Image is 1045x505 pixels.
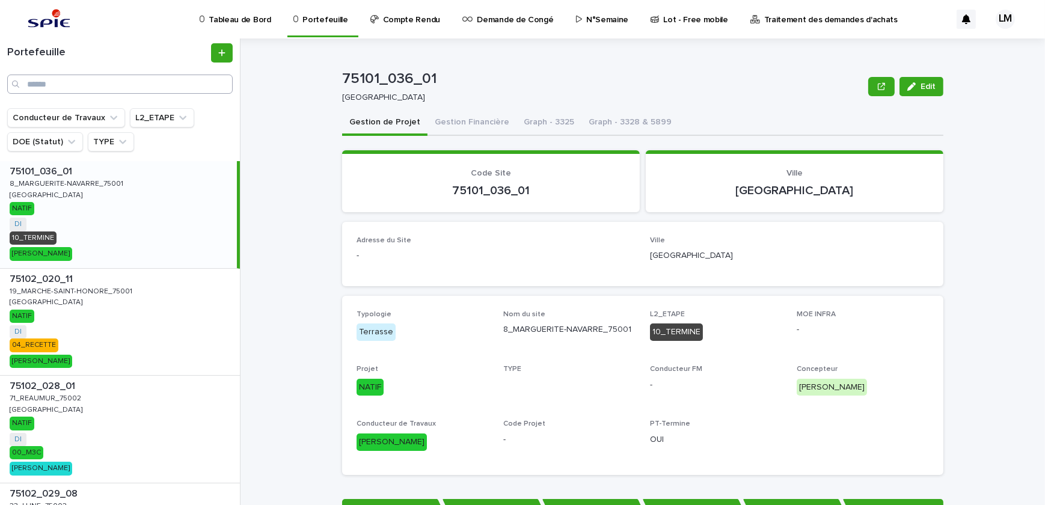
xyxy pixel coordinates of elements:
span: Code Projet [503,420,545,427]
button: Gestion de Projet [342,111,427,136]
div: NATIF [10,417,34,430]
div: [PERSON_NAME] [797,379,867,396]
span: Adresse du Site [357,237,411,244]
a: DI [14,328,22,336]
div: NATIF [10,202,34,215]
button: Edit [899,77,943,96]
button: TYPE [88,132,134,151]
span: Concepteur [797,366,838,373]
span: MOE INFRA [797,311,836,318]
button: Conducteur de Travaux [7,108,125,127]
div: 04_RECETTE [10,338,58,352]
button: Graph - 3325 [516,111,581,136]
div: NATIF [357,379,384,396]
div: LM [996,10,1015,29]
span: Code Site [471,169,511,177]
p: 75102_029_08 [10,486,80,500]
input: Search [7,75,233,94]
p: 75101_036_01 [357,183,625,198]
p: - [503,433,636,446]
p: OUI [650,433,782,446]
p: - [650,379,782,391]
a: DI [14,220,22,228]
span: Projet [357,366,378,373]
span: Conducteur de Travaux [357,420,436,427]
div: 10_TERMINE [10,231,57,245]
span: Typologie [357,311,391,318]
div: 00_M3C [10,446,43,459]
div: [PERSON_NAME] [10,247,72,260]
p: 75101_036_01 [342,70,863,88]
p: 75102_028_01 [10,378,78,392]
span: Ville [786,169,803,177]
div: Terrasse [357,323,396,341]
p: [GEOGRAPHIC_DATA] [10,189,85,200]
div: 10_TERMINE [650,323,703,341]
span: Edit [921,82,936,91]
button: L2_ETAPE [130,108,194,127]
p: - [357,249,636,262]
span: PT-Termine [650,420,690,427]
button: DOE (Statut) [7,132,83,151]
p: [GEOGRAPHIC_DATA] [10,403,85,414]
p: - [797,323,929,336]
button: Gestion Financière [427,111,516,136]
p: 8_MARGUERITE-NAVARRE_75001 [10,177,126,188]
span: TYPE [503,366,521,373]
div: [PERSON_NAME] [10,355,72,368]
span: Ville [650,237,665,244]
p: 8_MARGUERITE-NAVARRE_75001 [503,323,636,336]
p: 19_MARCHE-SAINT-HONORE_75001 [10,285,135,296]
span: L2_ETAPE [650,311,685,318]
p: 75101_036_01 [10,164,75,177]
div: [PERSON_NAME] [10,462,72,475]
div: [PERSON_NAME] [357,433,427,451]
img: svstPd6MQfCT1uX1QGkG [24,7,74,31]
h1: Portefeuille [7,46,209,60]
span: Conducteur FM [650,366,702,373]
p: [GEOGRAPHIC_DATA] [342,93,859,103]
p: 75102_020_11 [10,271,75,285]
div: NATIF [10,310,34,323]
button: Graph - 3328 & 5899 [581,111,679,136]
a: DI [14,435,22,444]
p: [GEOGRAPHIC_DATA] [650,249,929,262]
p: [GEOGRAPHIC_DATA] [660,183,929,198]
p: 71_REAUMUR_75002 [10,392,84,403]
p: [GEOGRAPHIC_DATA] [10,296,85,307]
span: Nom du site [503,311,545,318]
